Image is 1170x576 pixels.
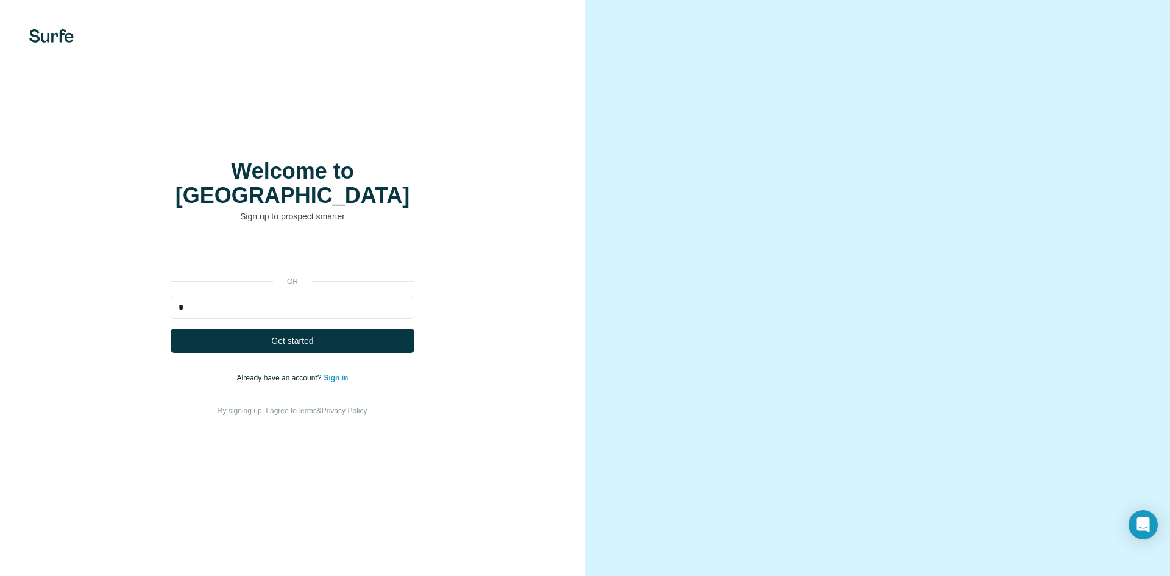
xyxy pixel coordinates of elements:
a: Privacy Policy [322,407,367,415]
img: Surfe's logo [29,29,74,43]
a: Terms [297,407,317,415]
span: Already have an account? [237,374,324,382]
div: Open Intercom Messenger [1129,510,1158,539]
h1: Welcome to [GEOGRAPHIC_DATA] [171,159,414,208]
span: By signing up, I agree to & [218,407,367,415]
p: or [273,276,312,287]
iframe: Sign in with Google Button [165,241,420,268]
button: Get started [171,329,414,353]
span: Get started [271,335,313,347]
p: Sign up to prospect smarter [171,210,414,222]
a: Sign in [324,374,348,382]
